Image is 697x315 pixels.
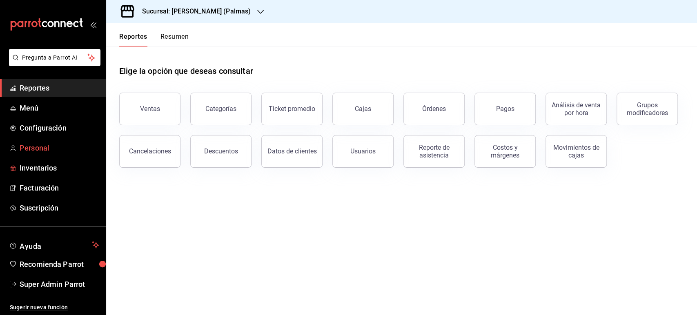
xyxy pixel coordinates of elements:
button: Descuentos [190,135,252,168]
div: Usuarios [350,147,376,155]
div: navigation tabs [119,33,189,47]
span: Sugerir nueva función [10,303,99,312]
span: Ayuda [20,240,89,250]
button: Costos y márgenes [474,135,536,168]
button: Usuarios [332,135,394,168]
div: Datos de clientes [267,147,317,155]
span: Recomienda Parrot [20,259,99,270]
span: Configuración [20,122,99,133]
button: Pagos [474,93,536,125]
button: Datos de clientes [261,135,323,168]
div: Ticket promedio [269,105,315,113]
div: Cancelaciones [129,147,171,155]
div: Grupos modificadores [622,101,673,117]
button: Ticket promedio [261,93,323,125]
span: Reportes [20,82,99,93]
button: Resumen [160,33,189,47]
span: Menú [20,102,99,113]
span: Super Admin Parrot [20,279,99,290]
button: Pregunta a Parrot AI [9,49,100,66]
span: Inventarios [20,162,99,173]
button: Reporte de asistencia [403,135,465,168]
a: Pregunta a Parrot AI [6,59,100,68]
span: Pregunta a Parrot AI [22,53,88,62]
span: Suscripción [20,202,99,213]
button: Categorías [190,93,252,125]
button: Ventas [119,93,180,125]
button: Cancelaciones [119,135,180,168]
h1: Elige la opción que deseas consultar [119,65,253,77]
h3: Sucursal: [PERSON_NAME] (Palmas) [136,7,251,16]
button: Reportes [119,33,147,47]
div: Costos y márgenes [480,144,530,159]
div: Categorías [205,105,236,113]
a: Cajas [332,93,394,125]
div: Movimientos de cajas [551,144,601,159]
button: Movimientos de cajas [546,135,607,168]
div: Cajas [355,104,372,114]
div: Pagos [496,105,514,113]
div: Ventas [140,105,160,113]
div: Descuentos [204,147,238,155]
div: Reporte de asistencia [409,144,459,159]
button: Órdenes [403,93,465,125]
button: open_drawer_menu [90,21,96,28]
button: Análisis de venta por hora [546,93,607,125]
div: Órdenes [422,105,446,113]
div: Análisis de venta por hora [551,101,601,117]
button: Grupos modificadores [617,93,678,125]
span: Personal [20,142,99,153]
span: Facturación [20,182,99,193]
